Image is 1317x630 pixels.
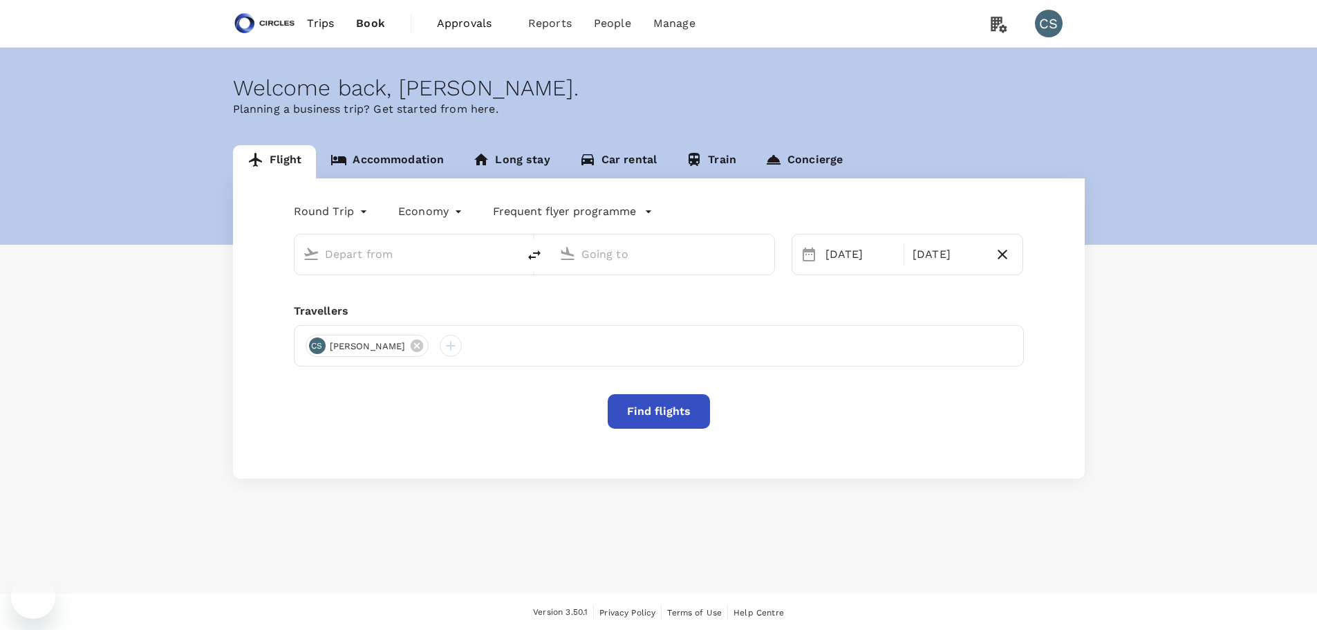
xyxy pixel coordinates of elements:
[653,15,695,32] span: Manage
[608,394,710,429] button: Find flights
[316,145,458,178] a: Accommodation
[233,145,317,178] a: Flight
[233,8,297,39] img: Circles
[594,15,631,32] span: People
[565,145,672,178] a: Car rental
[734,605,784,620] a: Help Centre
[493,203,653,220] button: Frequent flyer programme
[533,606,588,620] span: Version 3.50.1
[309,337,326,354] div: CS
[306,335,429,357] div: CS[PERSON_NAME]
[508,252,511,255] button: Open
[734,608,784,618] span: Help Centre
[1035,10,1063,37] div: CS
[751,145,857,178] a: Concierge
[765,252,767,255] button: Open
[437,15,506,32] span: Approvals
[599,608,655,618] span: Privacy Policy
[233,75,1085,101] div: Welcome back , [PERSON_NAME] .
[599,605,655,620] a: Privacy Policy
[294,201,371,223] div: Round Trip
[356,15,385,32] span: Book
[581,243,745,265] input: Going to
[907,241,988,268] div: [DATE]
[325,243,489,265] input: Depart from
[528,15,572,32] span: Reports
[307,15,334,32] span: Trips
[321,340,414,353] span: [PERSON_NAME]
[233,101,1085,118] p: Planning a business trip? Get started from here.
[11,575,55,619] iframe: Button to launch messaging window
[493,203,636,220] p: Frequent flyer programme
[518,239,551,272] button: delete
[671,145,751,178] a: Train
[458,145,564,178] a: Long stay
[667,605,722,620] a: Terms of Use
[820,241,901,268] div: [DATE]
[294,303,1024,319] div: Travellers
[398,201,465,223] div: Economy
[667,608,722,618] span: Terms of Use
